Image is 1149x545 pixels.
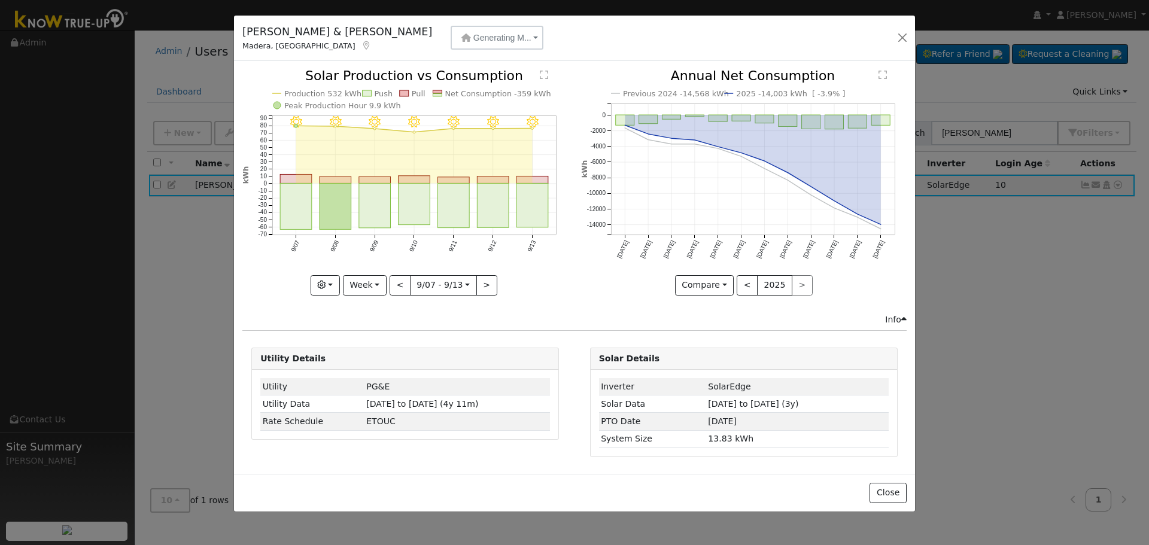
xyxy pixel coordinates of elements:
text: 70 [260,130,268,136]
circle: onclick="" [832,206,837,211]
strong: Solar Details [599,354,659,363]
text: [DATE] [662,239,676,259]
circle: onclick="" [808,184,813,189]
text: 40 [260,151,268,158]
circle: onclick="" [334,125,336,127]
text: 90 [260,115,268,122]
i: 9/10 - Clear [408,116,420,128]
strong: Utility Details [260,354,326,363]
text: [DATE] [848,239,862,259]
text: Net Consumption -359 kWh [445,89,551,98]
text: -60 [259,224,268,230]
rect: onclick="" [478,176,509,184]
button: Close [870,483,906,503]
text: Production 532 kWh [284,89,361,98]
circle: onclick="" [452,127,455,130]
circle: onclick="" [413,131,415,133]
i: 9/12 - Clear [487,116,499,128]
rect: onclick="" [359,177,391,184]
text: [DATE] [802,239,816,259]
text: Annual Net Consumption [670,68,835,83]
span: ID: 13576259, authorized: 01/17/24 [366,382,390,391]
text: [DATE] [779,239,792,259]
text: Solar Production vs Consumption [305,68,523,83]
rect: onclick="" [801,115,820,129]
rect: onclick="" [320,184,351,230]
text: [DATE] [871,239,885,259]
rect: onclick="" [779,115,797,126]
circle: onclick="" [855,215,860,220]
text: -4000 [590,143,606,150]
text: Previous 2024 -14,568 kWh [623,89,729,98]
button: 2025 [757,275,792,296]
text: -6000 [590,159,606,166]
circle: onclick="" [855,212,860,217]
circle: onclick="" [832,199,837,203]
rect: onclick="" [280,175,312,184]
rect: onclick="" [478,184,509,228]
i: 9/13 - Clear [527,116,539,128]
text: -20 [259,195,268,202]
span: [DATE] to [DATE] (4y 11m) [366,399,478,409]
text: [DATE] [755,239,769,259]
circle: onclick="" [646,132,651,136]
span: ID: 3286433, authorized: 11/23/22 [708,382,750,391]
span: [DATE] [708,416,737,426]
button: > [476,275,497,296]
text: -70 [259,231,268,238]
button: < [390,275,411,296]
rect: onclick="" [662,115,680,119]
circle: onclick="" [669,136,674,141]
text: 0 [264,181,268,187]
text: 9/09 [369,239,379,253]
text: 2025 -14,003 kWh [ -3.9% ] [736,89,845,98]
text: 9/10 [408,239,419,253]
circle: onclick="" [715,145,720,150]
circle: onclick="" [646,138,651,142]
text: 9/13 [527,239,537,253]
rect: onclick="" [871,115,890,125]
text: -14000 [586,221,606,228]
text: -50 [259,217,268,223]
rect: onclick="" [359,184,391,228]
span: Madera, [GEOGRAPHIC_DATA] [242,41,355,50]
circle: onclick="" [808,193,813,197]
text: 0 [602,112,606,118]
circle: onclick="" [492,127,494,130]
rect: onclick="" [399,184,430,225]
circle: onclick="" [785,170,790,175]
text: 9/08 [329,239,340,253]
text: -2000 [590,127,606,134]
i: 9/09 - Clear [369,116,381,128]
circle: onclick="" [762,159,767,164]
circle: onclick="" [294,124,298,128]
i: 9/11 - Clear [448,116,460,128]
i: 9/07 - Clear [290,116,302,128]
text: kWh [242,166,250,184]
circle: onclick="" [622,123,627,128]
button: Week [343,275,387,296]
span: J [366,416,396,426]
circle: onclick="" [785,178,790,183]
text:  [879,70,887,80]
circle: onclick="" [715,147,720,151]
rect: onclick="" [280,184,312,230]
text: 9/12 [487,239,498,253]
rect: onclick="" [825,115,843,129]
text: [DATE] [639,239,652,259]
a: Map [361,41,372,50]
rect: onclick="" [320,176,351,183]
text: [DATE] [709,239,722,259]
button: Compare [675,275,734,296]
text: 10 [260,173,268,180]
div: Info [885,313,907,326]
text:  [540,70,548,80]
text: [DATE] [825,239,838,259]
text: Peak Production Hour 9.9 kWh [284,101,401,110]
rect: onclick="" [438,177,470,184]
td: Inverter [599,378,706,395]
circle: onclick="" [879,227,883,232]
circle: onclick="" [669,142,674,147]
text: -30 [259,202,268,209]
circle: onclick="" [738,151,743,156]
